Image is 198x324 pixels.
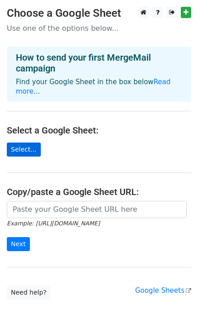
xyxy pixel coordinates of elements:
div: Widget de chat [153,281,198,324]
small: Example: [URL][DOMAIN_NAME] [7,220,100,227]
h4: How to send your first MergeMail campaign [16,52,182,74]
iframe: Chat Widget [153,281,198,324]
input: Paste your Google Sheet URL here [7,201,187,218]
h3: Choose a Google Sheet [7,7,191,20]
a: Need help? [7,286,51,300]
input: Next [7,237,30,251]
h4: Copy/paste a Google Sheet URL: [7,186,191,197]
a: Read more... [16,78,171,95]
a: Google Sheets [135,286,191,295]
h4: Select a Google Sheet: [7,125,191,136]
a: Select... [7,143,41,157]
p: Find your Google Sheet in the box below [16,77,182,96]
p: Use one of the options below... [7,24,191,33]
